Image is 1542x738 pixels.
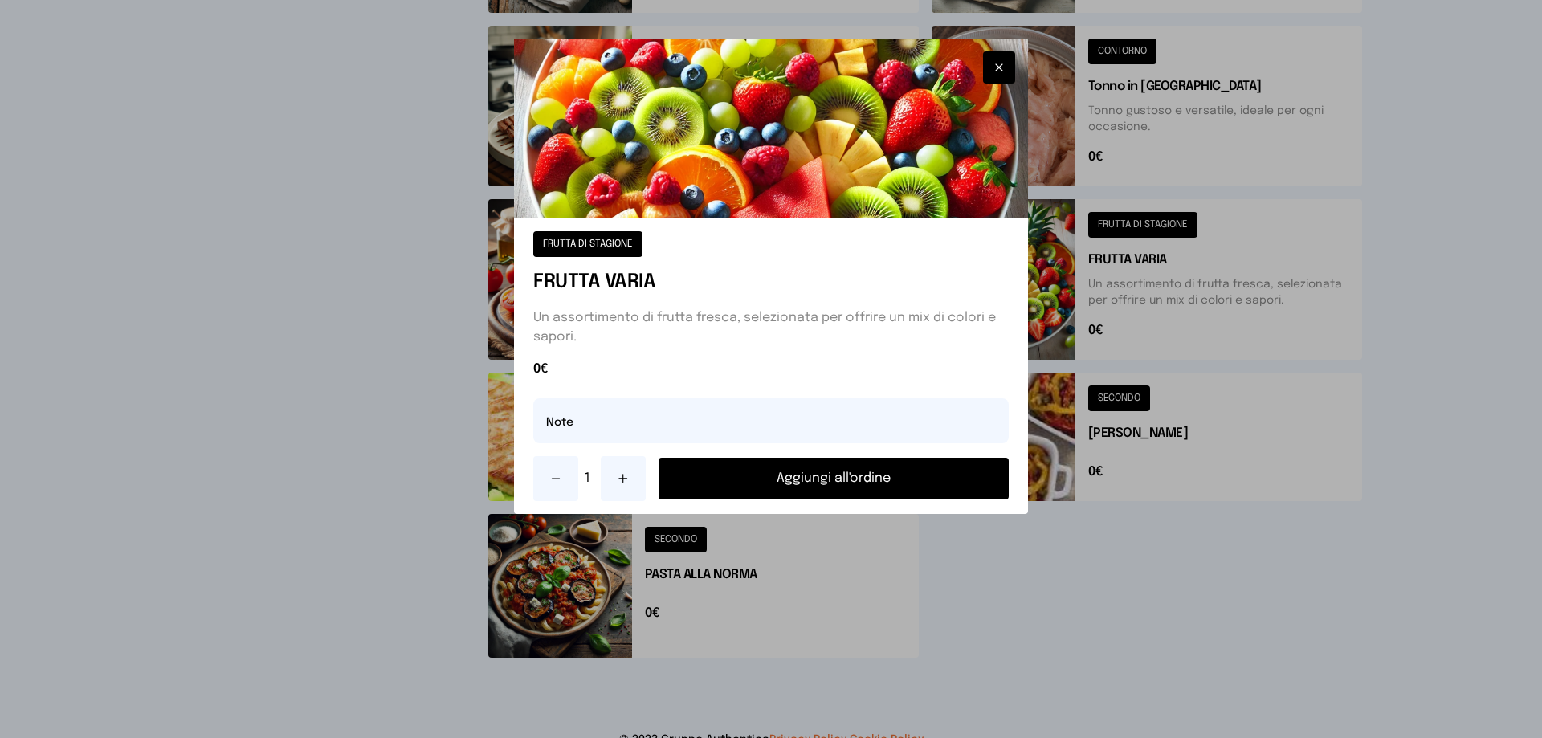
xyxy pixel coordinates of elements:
[585,469,594,488] span: 1
[659,458,1009,499] button: Aggiungi all'ordine
[533,231,642,257] button: FRUTTA DI STAGIONE
[533,360,1009,379] span: 0€
[514,39,1028,218] img: FRUTTA VARIA
[533,308,1009,347] p: Un assortimento di frutta fresca, selezionata per offrire un mix di colori e sapori.
[533,270,1009,296] h1: FRUTTA VARIA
